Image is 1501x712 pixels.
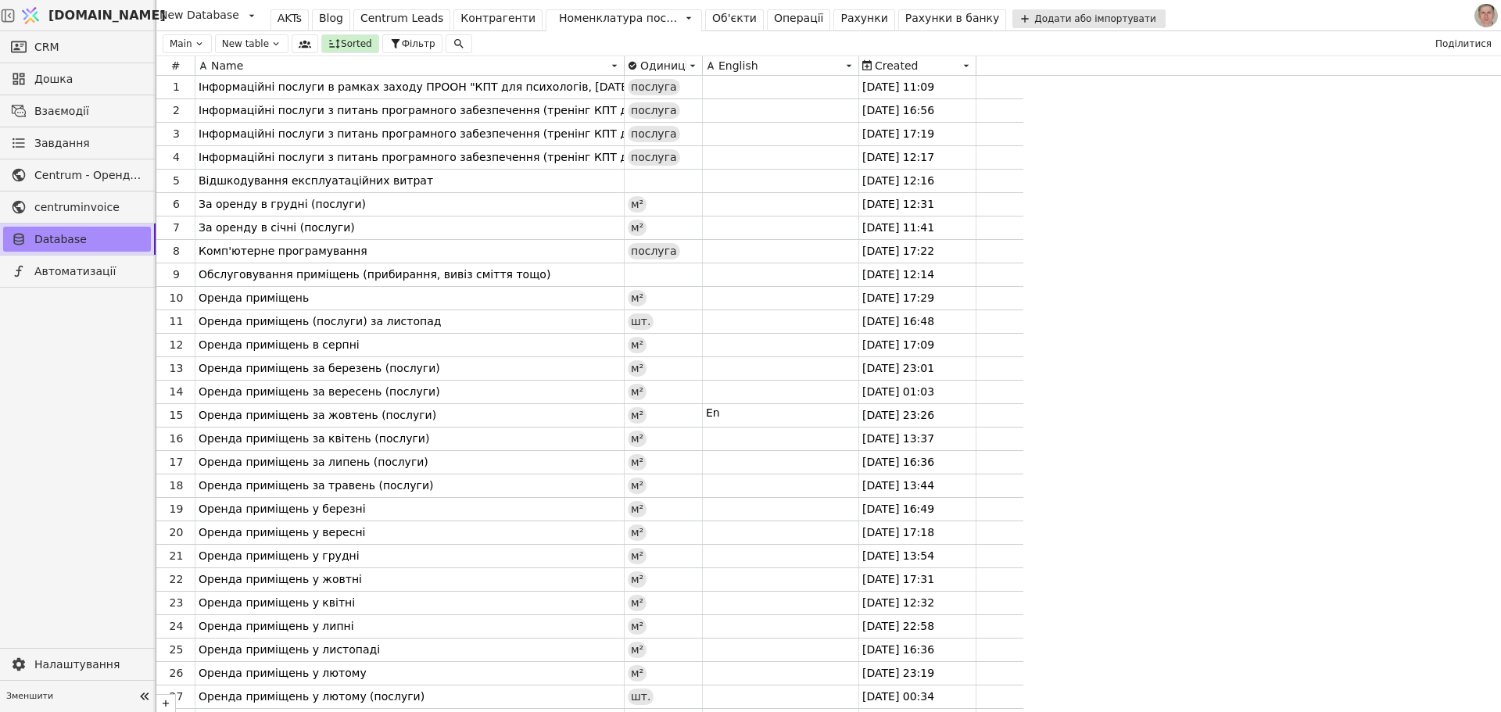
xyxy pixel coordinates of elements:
[859,170,976,192] div: [DATE] 12:16
[628,290,647,306] div: м²
[859,240,976,263] div: [DATE] 17:22
[199,595,355,611] span: Оренда приміщень у квітні
[859,568,976,591] div: [DATE] 17:31
[628,360,647,377] div: м²
[402,37,435,51] span: Фільтр
[1474,4,1498,27] img: 1560949290925-CROPPED-IMG_0201-2-.jpg
[199,196,366,213] span: За оренду в грудні (послуги)
[3,652,151,677] a: Налаштування
[158,665,195,682] div: 26
[199,571,362,588] span: Оренда приміщень у жовтні
[158,501,195,517] div: 19
[859,639,976,661] div: [DATE] 16:36
[158,454,195,470] div: 17
[628,126,680,142] div: послуга
[48,6,166,25] span: [DOMAIN_NAME]
[34,263,143,280] span: Автоматизації
[6,690,134,703] span: Зменшити
[34,199,143,216] span: centruminvoice
[158,689,195,705] div: 27
[158,126,195,142] div: 3
[460,10,536,27] div: Контрагенти
[158,267,195,283] div: 9
[706,405,720,421] p: En
[628,313,654,330] div: шт.
[859,334,976,356] div: [DATE] 17:09
[360,10,443,27] div: Centrum Leads
[199,360,440,377] span: Оренда приміщень за березень (послуги)
[199,431,429,447] span: Оренда приміщень за квітень (послуги)
[199,689,425,705] span: Оренда приміщень у лютому (послуги)
[859,451,976,474] div: [DATE] 16:36
[158,384,195,400] div: 14
[34,39,59,55] span: CRM
[859,428,976,450] div: [DATE] 13:37
[859,474,976,497] div: [DATE] 13:44
[628,337,647,353] div: м²
[312,9,350,31] a: Blog
[158,642,195,658] div: 25
[199,384,440,400] span: Оренда приміщень за вересень (послуги)
[163,34,212,53] div: Main
[3,66,151,91] a: Дошка
[34,657,143,673] span: Налаштування
[628,220,647,236] div: м²
[3,227,151,252] a: Database
[158,431,195,447] div: 16
[628,571,647,588] div: м²
[158,618,195,635] div: 24
[158,290,195,306] div: 10
[199,501,366,517] span: Оренда приміщень у березні
[199,478,433,494] span: Оренда приміщень за травень (послуги)
[1429,34,1498,53] button: Поділитися
[859,287,976,309] div: [DATE] 17:29
[628,689,654,705] div: шт.
[158,337,195,353] div: 12
[270,9,309,31] a: AKTs
[3,131,151,156] a: Завдання
[628,79,680,95] div: послуга
[859,381,976,403] div: [DATE] 01:03
[859,123,976,145] div: [DATE] 17:19
[559,10,679,27] div: Номенклатура послуг
[158,571,195,588] div: 22
[840,10,887,27] div: Рахунки
[158,196,195,213] div: 6
[158,595,195,611] div: 23
[628,384,647,400] div: м²
[628,642,647,658] div: м²
[159,7,239,23] span: New Database
[158,407,195,424] div: 15
[158,243,195,259] div: 8
[859,76,976,98] div: [DATE] 11:09
[875,59,918,72] span: Created
[859,193,976,216] div: [DATE] 12:31
[859,263,976,286] div: [DATE] 12:14
[640,59,686,72] span: Одиниці виміру
[859,216,976,239] div: [DATE] 11:41
[453,9,543,31] a: Контрагенти
[628,102,680,119] div: послуга
[159,34,212,53] button: Main
[34,231,143,248] span: Database
[628,665,647,682] div: м²
[774,10,824,27] div: Операції
[628,149,680,166] div: послуга
[199,102,711,119] span: Інформаційні послуги з питань програмного забезпечення (тренінг КПТ для психологів)
[16,1,156,30] a: [DOMAIN_NAME]
[382,34,442,53] button: Фільтр
[718,59,758,72] span: English
[705,9,764,31] a: Об'єкти
[898,9,1007,31] a: Рахунки в банку
[628,478,647,494] div: м²
[199,454,428,470] span: Оренда приміщень за липень (послуги)
[158,478,195,494] div: 18
[278,10,302,27] div: AKTs
[628,243,680,259] div: послуга
[199,79,797,95] span: Інформаційні послуги в рамках заходу ПРООН "КПТ для психологів, [DATE]-[DATE] [GEOGRAPHIC_DATA]"
[199,267,550,283] span: Обслуговування приміщень (прибирання, вивіз сміття тощо)
[3,195,151,220] a: centruminvoice
[199,665,367,682] span: Оренда приміщень у лютому
[628,407,647,424] div: м²
[34,103,143,120] span: Взаємодії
